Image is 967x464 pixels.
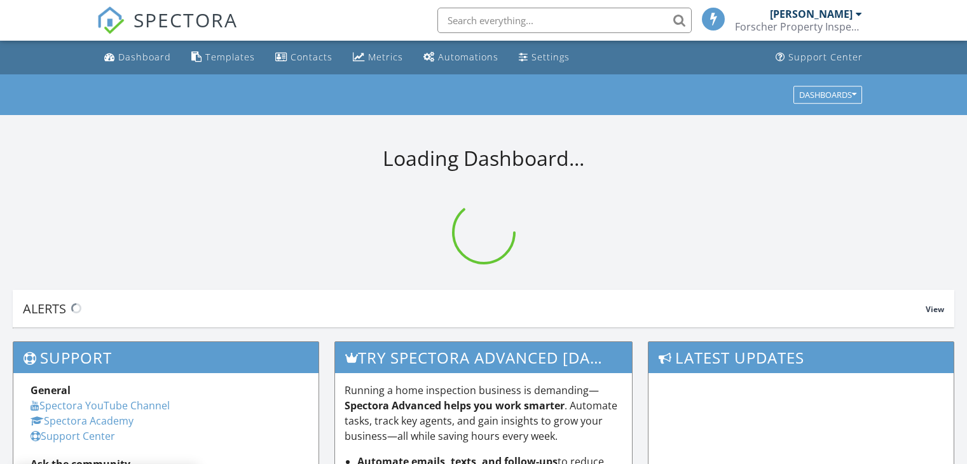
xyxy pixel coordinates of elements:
input: Search everything... [437,8,692,33]
a: Support Center [771,46,868,69]
button: Dashboards [793,86,862,104]
a: Metrics [348,46,408,69]
a: Settings [514,46,575,69]
h3: Try spectora advanced [DATE] [335,342,633,373]
h3: Latest Updates [648,342,954,373]
div: Dashboard [118,51,171,63]
strong: Spectora Advanced helps you work smarter [345,399,565,413]
div: [PERSON_NAME] [770,8,853,20]
a: SPECTORA [97,17,238,44]
div: Metrics [368,51,403,63]
a: Automations (Basic) [418,46,504,69]
div: Dashboards [799,90,856,99]
span: SPECTORA [134,6,238,33]
span: View [926,304,944,315]
div: Contacts [291,51,333,63]
div: Alerts [23,300,926,317]
div: Templates [205,51,255,63]
div: Forscher Property Inspections [735,20,862,33]
img: The Best Home Inspection Software - Spectora [97,6,125,34]
p: Running a home inspection business is demanding— . Automate tasks, track key agents, and gain ins... [345,383,623,444]
a: Support Center [31,429,115,443]
div: Settings [532,51,570,63]
div: Automations [438,51,498,63]
a: Dashboard [99,46,176,69]
a: Templates [186,46,260,69]
h3: Support [13,342,319,373]
a: Spectora Academy [31,414,134,428]
div: Support Center [788,51,863,63]
strong: General [31,383,71,397]
a: Contacts [270,46,338,69]
a: Spectora YouTube Channel [31,399,170,413]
